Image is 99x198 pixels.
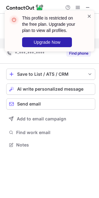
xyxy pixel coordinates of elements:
span: Find work email [16,130,93,135]
button: Notes [6,141,95,149]
button: save-profile-one-click [6,69,95,80]
button: Add to email campaign [6,113,95,124]
span: Send email [17,101,41,106]
button: Upgrade Now [22,37,72,47]
div: Save to List / ATS / CRM [17,72,84,77]
span: Notes [16,142,93,148]
button: Send email [6,98,95,110]
img: error [9,15,19,25]
span: Upgrade Now [34,40,60,45]
header: This profile is restricted on the free plan. Upgrade your plan to view all profiles. [22,15,79,34]
img: ContactOut v5.3.10 [6,4,44,11]
button: AI write personalized message [6,83,95,95]
span: AI write personalized message [17,87,83,92]
button: Find work email [6,128,95,137]
span: Add to email campaign [17,116,66,121]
